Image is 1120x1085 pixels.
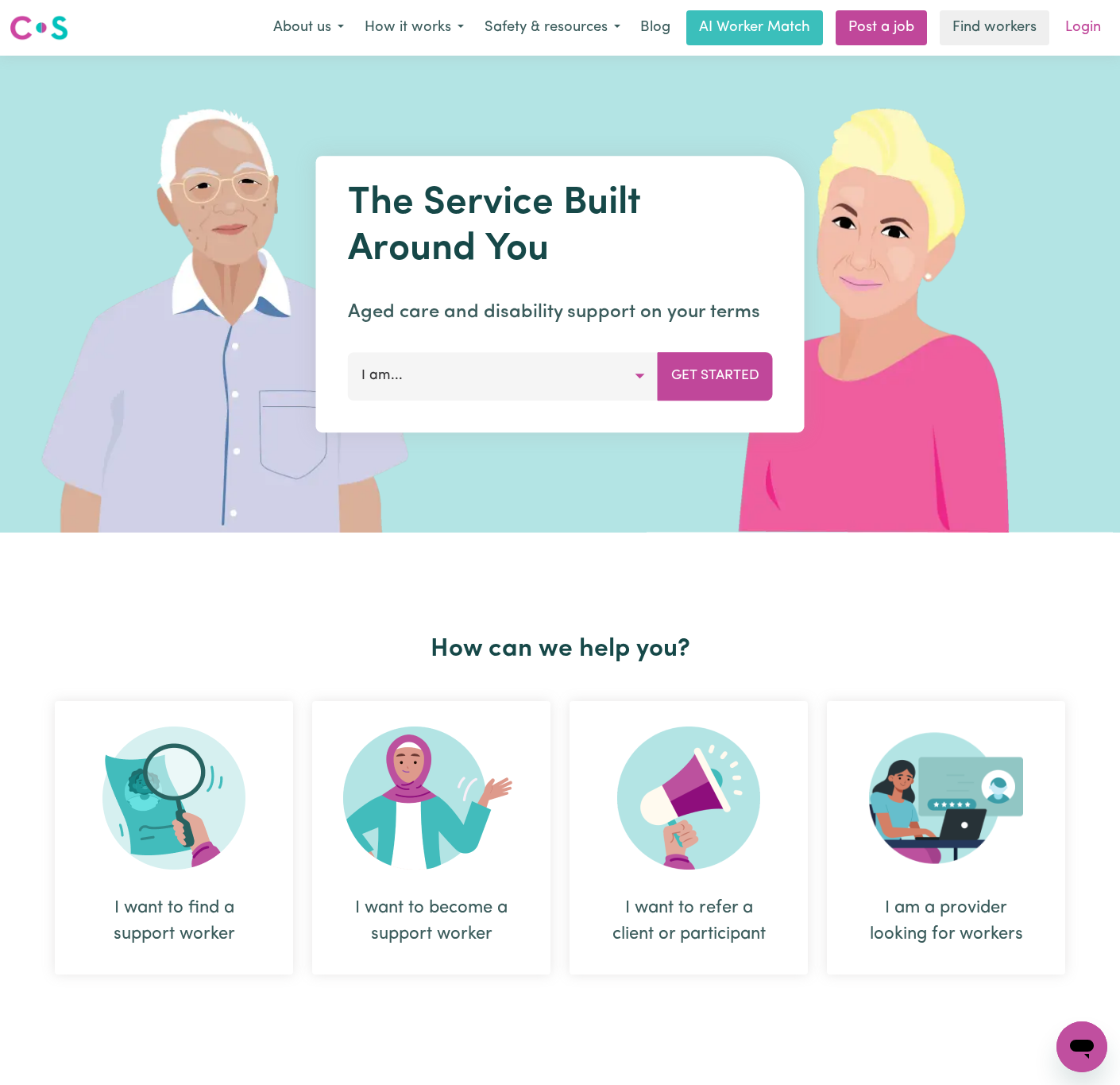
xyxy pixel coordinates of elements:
div: I want to find a support worker [55,701,293,975]
div: I want to become a support worker [350,895,512,947]
img: Careseekers logo [10,14,68,42]
div: I want to become a support worker [312,701,550,975]
img: Become Worker [343,727,519,870]
div: I want to refer a client or participant [608,895,770,947]
a: Find workers [940,10,1049,45]
div: I want to find a support worker [93,895,255,947]
a: Careseekers logo [10,10,68,46]
button: Get Started [658,352,773,400]
img: Provider [869,727,1023,870]
button: How it works [354,11,474,45]
h1: The Service Built Around You [348,181,773,273]
img: Refer [617,727,760,870]
div: I am a provider looking for workers [865,895,1027,947]
a: Login [1056,10,1110,45]
div: I am a provider looking for workers [827,701,1065,975]
a: AI Worker Match [686,10,823,45]
a: Blog [631,10,680,45]
button: About us [263,11,354,45]
a: Post a job [836,10,927,45]
div: I want to refer a client or participant [570,701,808,975]
h2: How can we help you? [45,634,1075,665]
p: Aged care and disability support on your terms [348,298,773,327]
img: Search [102,727,245,870]
button: Safety & resources [474,11,631,45]
iframe: Button to launch messaging window [1056,1021,1107,1072]
button: I am... [348,352,658,400]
